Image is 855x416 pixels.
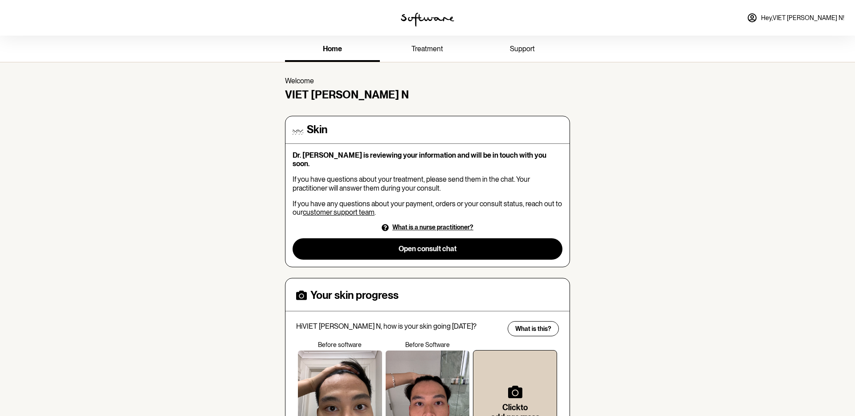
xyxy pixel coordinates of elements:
p: Hi VIET [PERSON_NAME] N , how is your skin going [DATE]? [296,322,502,330]
span: Hey, VIET [PERSON_NAME] N ! [761,14,844,22]
a: home [285,37,380,62]
img: software logo [401,12,454,27]
span: treatment [411,45,443,53]
p: Before Software [384,341,472,349]
span: home [323,45,342,53]
a: support [475,37,570,62]
p: Welcome [285,77,570,85]
span: What is this? [515,325,551,333]
a: Hey,VIET [PERSON_NAME] N! [741,7,850,29]
p: What is a nurse practitioner? [392,224,473,231]
a: customer support team [303,208,375,216]
p: Before software [296,341,384,349]
p: Dr. [PERSON_NAME] is reviewing your information and will be in touch with you soon. [293,151,562,168]
button: What is a nurse practitioner? [293,224,562,231]
h4: Skin [307,123,327,136]
p: If you have questions about your treatment, please send them in the chat. Your practitioner will ... [293,175,562,192]
p: If you have any questions about your payment, orders or your consult status, reach out to our . [293,200,562,216]
button: What is this? [508,321,559,336]
span: support [510,45,535,53]
a: treatment [380,37,475,62]
h4: Your skin progress [310,289,399,302]
button: Open consult chat [293,238,562,260]
h4: VIET [PERSON_NAME] N [285,89,570,102]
